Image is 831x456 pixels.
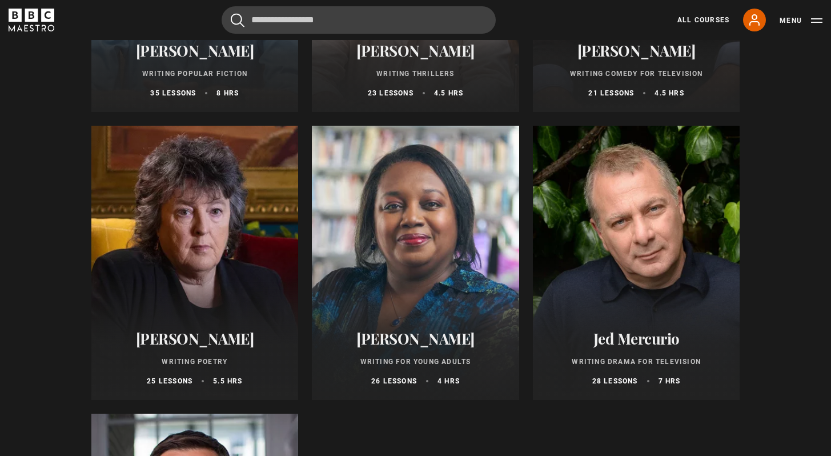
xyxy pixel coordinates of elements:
button: Submit the search query [231,13,244,27]
a: [PERSON_NAME] Writing for Young Adults 26 lessons 4 hrs [312,126,519,400]
a: [PERSON_NAME] Writing Poetry 25 lessons 5.5 hrs [91,126,299,400]
a: All Courses [677,15,729,25]
p: 4 hrs [437,376,460,386]
h2: [PERSON_NAME] [326,330,505,347]
button: Toggle navigation [780,15,822,26]
h2: [PERSON_NAME] [105,330,285,347]
p: 4.5 hrs [434,88,463,98]
p: 7 hrs [659,376,681,386]
p: 8 hrs [216,88,239,98]
a: Jed Mercurio Writing Drama for Television 28 lessons 7 hrs [533,126,740,400]
p: 23 lessons [368,88,414,98]
p: 25 lessons [147,376,192,386]
h2: Jed Mercurio [547,330,726,347]
p: 21 lessons [588,88,634,98]
p: Writing for Young Adults [326,357,505,367]
p: Writing Poetry [105,357,285,367]
p: Writing Comedy for Television [547,69,726,79]
p: 28 lessons [592,376,638,386]
p: 4.5 hrs [655,88,684,98]
h2: [PERSON_NAME] [326,42,505,59]
p: Writing Thrillers [326,69,505,79]
h2: [PERSON_NAME] [105,42,285,59]
input: Search [222,6,496,34]
p: 5.5 hrs [213,376,242,386]
p: Writing Drama for Television [547,357,726,367]
p: Writing Popular Fiction [105,69,285,79]
p: 35 lessons [150,88,196,98]
svg: BBC Maestro [9,9,54,31]
h2: [PERSON_NAME] [547,42,726,59]
p: 26 lessons [371,376,417,386]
